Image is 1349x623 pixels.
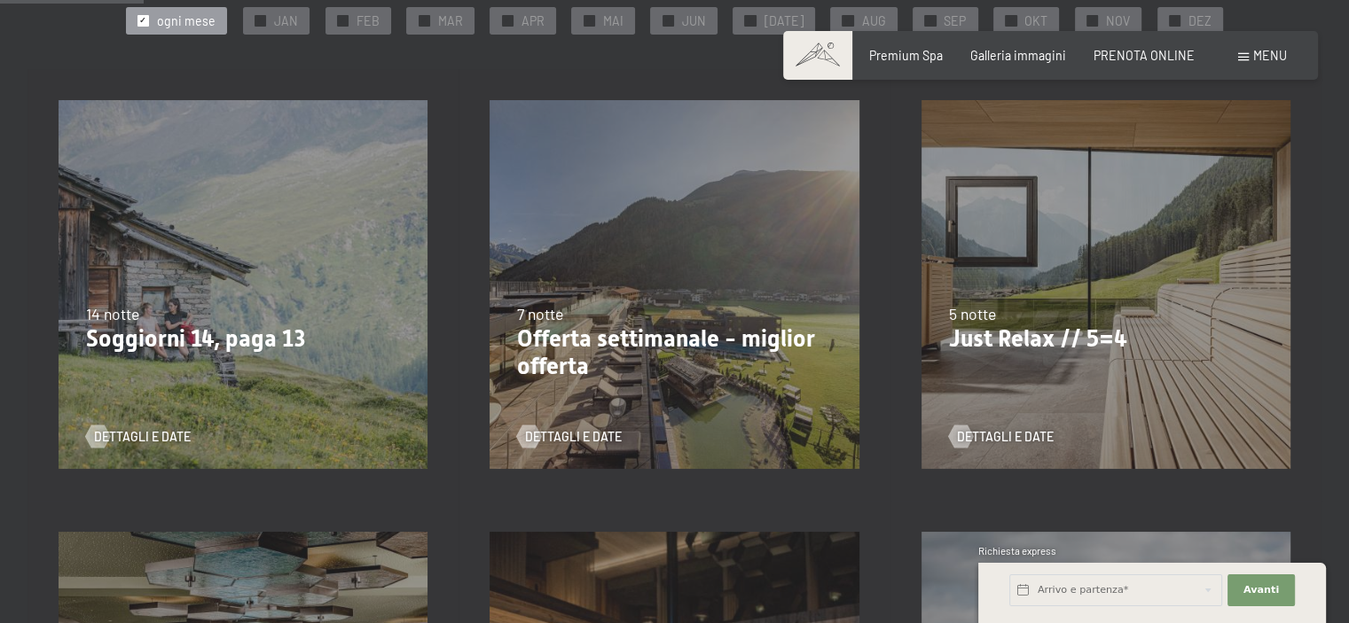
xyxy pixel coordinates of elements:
[1188,12,1212,30] span: DEZ
[438,12,463,30] span: MAR
[517,304,563,323] span: 7 notte
[585,15,592,26] span: ✓
[1094,48,1195,63] a: PRENOTA ONLINE
[978,545,1056,557] span: Richiesta express
[1253,48,1287,63] span: Menu
[86,428,191,446] a: Dettagli e Date
[957,428,1054,446] span: Dettagli e Date
[504,15,511,26] span: ✓
[1024,12,1047,30] span: OKT
[949,325,1263,354] p: Just Relax // 5=4
[86,304,139,323] span: 14 notte
[949,428,1054,446] a: Dettagli e Date
[927,15,934,26] span: ✓
[1172,15,1179,26] span: ✓
[944,12,966,30] span: SEP
[603,12,624,30] span: MAI
[764,12,803,30] span: [DATE]
[861,12,885,30] span: AUG
[522,12,545,30] span: APR
[949,304,996,323] span: 5 notte
[339,15,346,26] span: ✓
[420,15,427,26] span: ✓
[1243,583,1279,597] span: Avanti
[970,48,1066,63] a: Galleria immagini
[1106,12,1130,30] span: NOV
[274,12,298,30] span: JAN
[517,428,622,446] a: Dettagli e Date
[1227,574,1295,606] button: Avanti
[1089,15,1096,26] span: ✓
[747,15,754,26] span: ✓
[357,12,380,30] span: FEB
[525,428,622,446] span: Dettagli e Date
[869,48,943,63] a: Premium Spa
[664,15,671,26] span: ✓
[94,428,191,446] span: Dettagli e Date
[517,325,831,381] p: Offerta settimanale - miglior offerta
[256,15,263,26] span: ✓
[844,15,851,26] span: ✓
[86,325,400,354] p: Soggiorni 14, paga 13
[1008,15,1015,26] span: ✓
[157,12,216,30] span: ogni mese
[681,12,705,30] span: JUN
[139,15,146,26] span: ✓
